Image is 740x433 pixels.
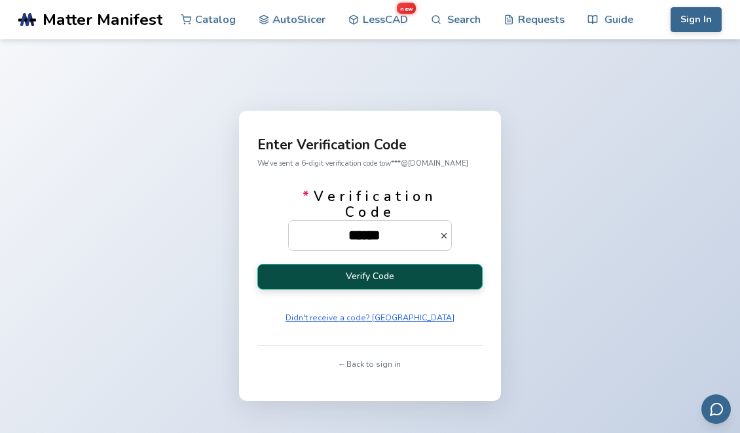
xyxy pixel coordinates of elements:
button: Sign In [671,7,722,32]
span: new [396,2,416,14]
p: We've sent a 6-digit verification code to w***@[DOMAIN_NAME] [257,157,483,170]
span: Matter Manifest [43,10,162,29]
button: Verify Code [257,264,483,290]
button: Didn't receive a code? [GEOGRAPHIC_DATA] [281,309,459,327]
button: *Verification Code [439,231,452,240]
button: ← Back to sign in [335,355,405,373]
label: Verification Code [288,189,452,250]
input: *Verification Code [289,221,439,250]
button: Send feedback via email [701,394,731,424]
p: Enter Verification Code [257,138,483,152]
